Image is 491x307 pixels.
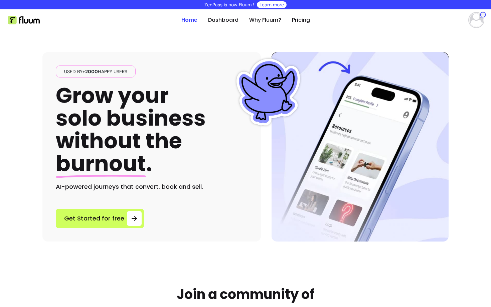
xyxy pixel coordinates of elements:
[467,13,483,27] button: avatar
[204,1,254,8] p: ZenPass is now Fluum !
[61,68,130,75] span: Used by happy users
[470,13,483,27] img: avatar
[181,16,197,24] a: Home
[56,182,248,191] h2: AI-powered journeys that convert, book and sell.
[208,16,238,24] a: Dashboard
[235,59,302,126] img: Fluum Duck sticker
[64,214,124,223] span: Get Started for free
[260,1,284,8] a: Learn more
[83,68,98,74] span: +2000
[292,16,310,24] a: Pricing
[8,16,40,24] img: Fluum Logo
[249,16,281,24] a: Why Fluum?
[56,84,206,175] h1: Grow your solo business without the .
[56,149,146,178] span: burnout
[272,52,449,242] img: Hero
[56,209,144,228] a: Get Started for free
